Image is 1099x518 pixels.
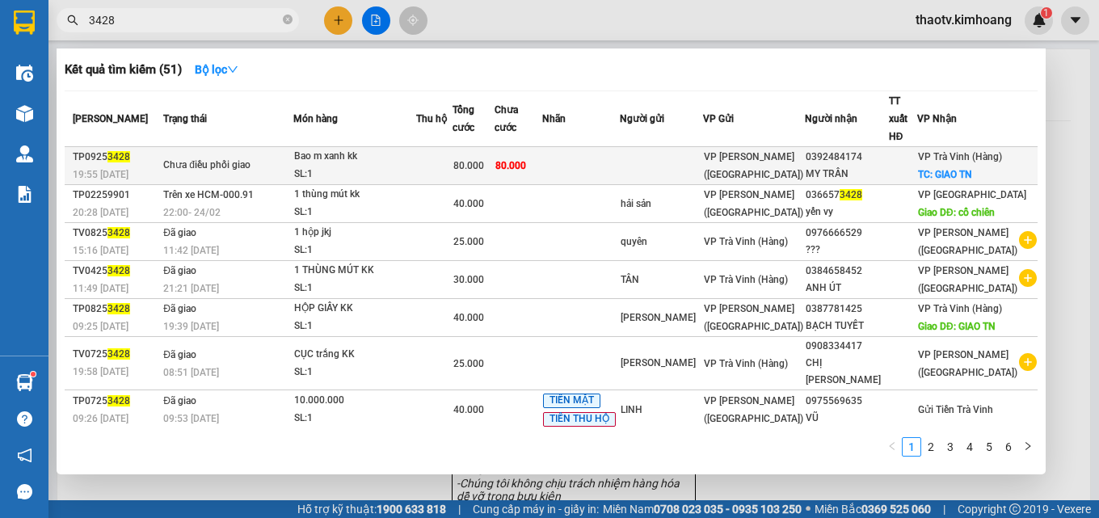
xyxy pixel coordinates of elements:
[918,349,1017,378] span: VP [PERSON_NAME] ([GEOGRAPHIC_DATA])
[107,265,130,276] span: 3428
[704,189,803,218] span: VP [PERSON_NAME] ([GEOGRAPHIC_DATA])
[704,236,788,247] span: VP Trà Vinh (Hàng)
[887,441,897,451] span: left
[293,113,338,124] span: Món hàng
[17,448,32,463] span: notification
[1018,437,1038,457] button: right
[294,204,415,221] div: SL: 1
[294,224,415,242] div: 1 hộp jkj
[163,283,219,294] span: 21:21 [DATE]
[918,189,1026,200] span: VP [GEOGRAPHIC_DATA]
[704,274,788,285] span: VP Trà Vinh (Hàng)
[73,346,158,363] div: TV0725
[704,303,803,332] span: VP [PERSON_NAME] ([GEOGRAPHIC_DATA])
[620,113,664,124] span: Người gửi
[73,283,128,294] span: 11:49 [DATE]
[294,166,415,183] div: SL: 1
[163,395,196,406] span: Đã giao
[201,32,229,47] span: châu
[543,394,600,408] span: TIỀN MẶT
[182,57,251,82] button: Bộ lọcdown
[73,393,158,410] div: TP0725
[840,189,862,200] span: 3428
[16,145,33,162] img: warehouse-icon
[806,242,887,259] div: ???
[294,148,415,166] div: Bao m xanh kk
[806,263,887,280] div: 0384658452
[453,236,484,247] span: 25.000
[882,437,902,457] li: Previous Page
[979,437,999,457] li: 5
[806,225,887,242] div: 0976666529
[16,186,33,203] img: solution-icon
[163,207,221,218] span: 22:00 - 24/02
[16,105,33,122] img: warehouse-icon
[294,392,415,410] div: 10.000.000
[806,393,887,410] div: 0975569635
[902,437,921,457] li: 1
[416,113,447,124] span: Thu hộ
[73,245,128,256] span: 15:16 [DATE]
[1019,353,1037,371] span: plus-circle
[453,104,474,133] span: Tổng cước
[918,169,972,180] span: TC: GIAO TN
[107,303,130,314] span: 3428
[704,151,803,180] span: VP [PERSON_NAME] ([GEOGRAPHIC_DATA])
[806,280,887,297] div: ANH ÚT
[543,412,616,427] span: TIỀN THU HỘ
[621,272,702,288] div: TÂN
[999,437,1018,457] li: 6
[704,395,803,424] span: VP [PERSON_NAME] ([GEOGRAPHIC_DATA])
[294,410,415,427] div: SL: 1
[806,301,887,318] div: 0387781425
[453,160,484,171] span: 80.000
[33,32,229,47] span: VP [PERSON_NAME] (Hàng) -
[294,242,415,259] div: SL: 1
[704,358,788,369] span: VP Trà Vinh (Hàng)
[73,207,128,218] span: 20:28 [DATE]
[961,438,979,456] a: 4
[73,301,158,318] div: TP0825
[621,234,702,251] div: quyên
[621,196,702,213] div: hải sản
[73,169,128,180] span: 19:55 [DATE]
[73,187,158,204] div: TP02259901
[980,438,998,456] a: 5
[107,151,130,162] span: 3428
[1019,231,1037,249] span: plus-circle
[163,245,219,256] span: 11:42 [DATE]
[6,54,162,85] span: VP [PERSON_NAME] ([GEOGRAPHIC_DATA])
[163,349,196,360] span: Đã giao
[73,225,158,242] div: TV0825
[889,95,907,142] span: TT xuất HĐ
[163,157,284,175] div: Chưa điều phối giao
[107,395,130,406] span: 3428
[806,187,887,204] div: 036657
[621,355,702,372] div: [PERSON_NAME]
[542,113,566,124] span: Nhãn
[453,358,484,369] span: 25.000
[495,160,526,171] span: 80.000
[86,87,132,103] span: phương
[163,265,196,276] span: Đã giao
[17,411,32,427] span: question-circle
[294,300,415,318] div: HỘP GIẤY KK
[6,105,39,120] span: GIAO:
[453,312,484,323] span: 40.000
[703,113,734,124] span: VP Gửi
[294,262,415,280] div: 1 THÙNG MÚT KK
[163,321,219,332] span: 19:39 [DATE]
[918,151,1002,162] span: VP Trà Vinh (Hàng)
[73,321,128,332] span: 09:25 [DATE]
[294,186,415,204] div: 1 thùng mút kk
[495,104,518,133] span: Chưa cước
[227,64,238,75] span: down
[621,310,702,326] div: [PERSON_NAME]
[1018,437,1038,457] li: Next Page
[54,9,187,24] strong: BIÊN NHẬN GỬI HÀNG
[621,402,702,419] div: LINH
[6,32,236,47] p: GỬI:
[806,204,887,221] div: yến vy
[283,13,293,28] span: close-circle
[918,227,1017,256] span: VP [PERSON_NAME] ([GEOGRAPHIC_DATA])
